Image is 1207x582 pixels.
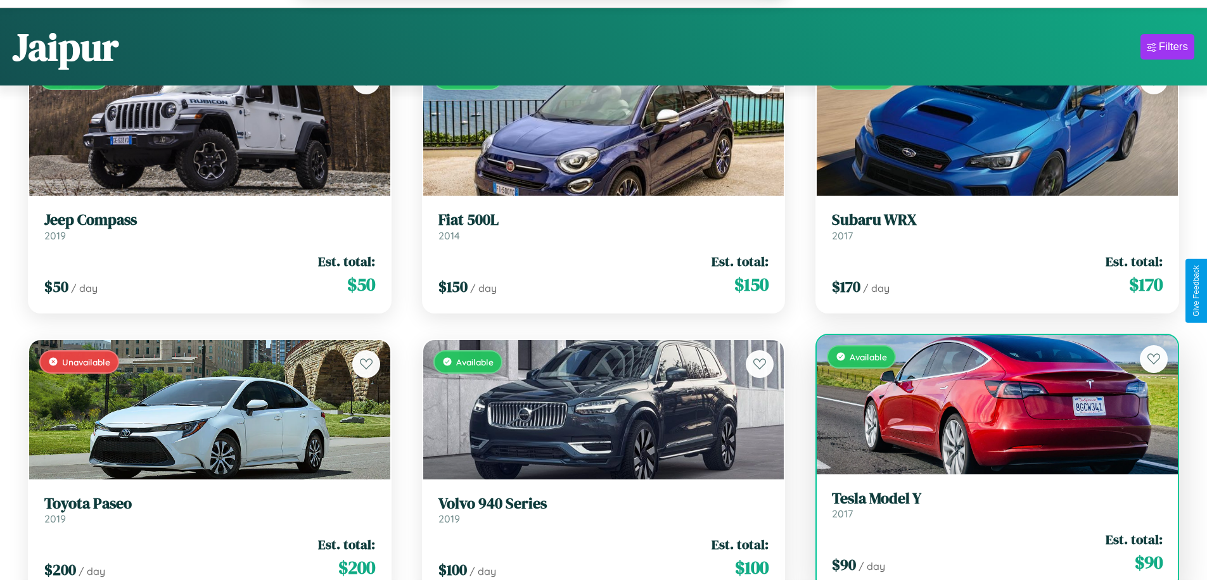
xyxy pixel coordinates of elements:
[1159,41,1188,53] div: Filters
[735,555,769,580] span: $ 100
[338,555,375,580] span: $ 200
[832,490,1163,521] a: Tesla Model Y2017
[734,272,769,297] span: $ 150
[44,559,76,580] span: $ 200
[44,211,375,242] a: Jeep Compass2019
[318,252,375,270] span: Est. total:
[832,276,860,297] span: $ 170
[470,282,497,294] span: / day
[44,495,375,513] h3: Toyota Paseo
[62,357,110,367] span: Unavailable
[832,490,1163,508] h3: Tesla Model Y
[438,512,460,525] span: 2019
[1135,550,1163,575] span: $ 90
[438,559,467,580] span: $ 100
[318,535,375,554] span: Est. total:
[44,276,68,297] span: $ 50
[438,211,769,242] a: Fiat 500L2014
[347,272,375,297] span: $ 50
[44,512,66,525] span: 2019
[1192,265,1201,317] div: Give Feedback
[1129,272,1163,297] span: $ 170
[859,560,885,573] span: / day
[44,211,375,229] h3: Jeep Compass
[863,282,890,294] span: / day
[438,211,769,229] h3: Fiat 500L
[850,351,887,362] span: Available
[832,554,856,575] span: $ 90
[832,229,853,242] span: 2017
[438,495,769,513] h3: Volvo 940 Series
[712,252,769,270] span: Est. total:
[832,507,853,520] span: 2017
[438,229,460,242] span: 2014
[44,495,375,526] a: Toyota Paseo2019
[438,495,769,526] a: Volvo 940 Series2019
[832,211,1163,242] a: Subaru WRX2017
[456,357,494,367] span: Available
[1106,530,1163,548] span: Est. total:
[44,229,66,242] span: 2019
[71,282,98,294] span: / day
[13,21,118,73] h1: Jaipur
[712,535,769,554] span: Est. total:
[469,565,496,578] span: / day
[79,565,105,578] span: / day
[438,276,468,297] span: $ 150
[832,211,1163,229] h3: Subaru WRX
[1106,252,1163,270] span: Est. total:
[1140,34,1194,60] button: Filters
